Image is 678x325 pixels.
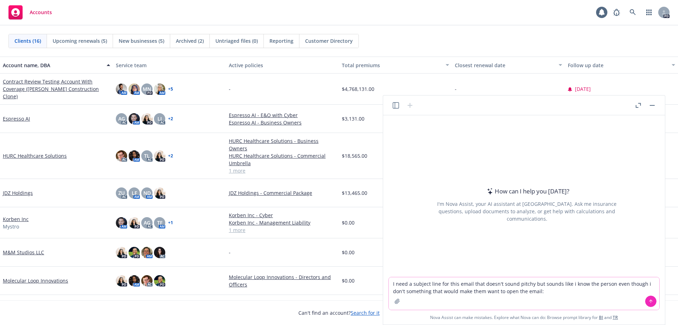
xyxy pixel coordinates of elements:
[226,57,339,74] button: Active policies
[455,85,457,93] span: -
[116,62,223,69] div: Service team
[428,200,626,222] div: I'm Nova Assist, your AI assistant at [GEOGRAPHIC_DATA]. Ask me insurance questions, upload docum...
[157,219,162,226] span: TF
[116,275,127,286] img: photo
[129,217,140,228] img: photo
[154,187,165,199] img: photo
[141,247,153,258] img: photo
[351,309,380,316] a: Search for it
[129,275,140,286] img: photo
[144,219,150,226] span: AG
[229,152,336,167] a: HURC Healthcare Solutions - Commercial Umbrella
[229,62,336,69] div: Active policies
[129,150,140,162] img: photo
[229,219,336,226] a: Korben Inc - Management Liability
[168,87,173,91] a: + 5
[389,277,659,310] textarea: I need a subject line for this email that doesn't sound pitchy but sounds like i know the person ...
[113,57,226,74] button: Service team
[119,37,164,45] span: New businesses (5)
[642,5,656,19] a: Switch app
[455,62,554,69] div: Closest renewal date
[3,78,110,100] a: Contract Review Testing Account With Coverage ([PERSON_NAME] Construction Clone)
[342,115,364,122] span: $3,131.00
[154,247,165,258] img: photo
[168,221,173,225] a: + 1
[575,85,591,93] span: [DATE]
[229,249,231,256] span: -
[144,152,150,159] span: TL
[6,2,55,22] a: Accounts
[3,152,67,159] a: HURC Healthcare Solutions
[141,113,153,124] img: photo
[3,249,44,256] a: M&M Studios LLC
[116,150,127,162] img: photo
[154,275,165,286] img: photo
[229,119,336,126] a: Espresso AI - Business Owners
[116,247,127,258] img: photo
[342,219,355,226] span: $0.00
[3,62,102,69] div: Account name, DBA
[609,5,624,19] a: Report a Bug
[168,154,173,158] a: + 2
[129,247,140,258] img: photo
[30,10,52,15] span: Accounts
[568,62,667,69] div: Follow up date
[116,83,127,95] img: photo
[3,277,68,284] a: Molecular Loop Innovations
[141,275,153,286] img: photo
[229,211,336,219] a: Korben Inc - Cyber
[229,226,336,234] a: 1 more
[53,37,107,45] span: Upcoming renewals (5)
[613,314,618,320] a: TR
[157,115,162,122] span: LI
[118,189,125,197] span: ZU
[430,310,618,325] span: Nova Assist can make mistakes. Explore what Nova can do: Browse prompt library for and
[339,57,452,74] button: Total premiums
[452,57,565,74] button: Closest renewal date
[116,217,127,228] img: photo
[3,215,29,223] a: Korben Inc
[305,37,353,45] span: Customer Directory
[342,189,367,197] span: $13,465.00
[215,37,258,45] span: Untriaged files (0)
[269,37,293,45] span: Reporting
[229,111,336,119] a: Espresso AI - E&O with Cyber
[3,223,19,230] span: Mystro
[129,83,140,95] img: photo
[154,83,165,95] img: photo
[342,277,355,284] span: $0.00
[342,249,355,256] span: $0.00
[298,309,380,317] span: Can't find an account?
[176,37,204,45] span: Archived (2)
[229,167,336,174] a: 1 more
[626,5,640,19] a: Search
[154,150,165,162] img: photo
[14,37,41,45] span: Clients (16)
[342,152,367,159] span: $18,565.00
[143,189,151,197] span: ND
[342,62,441,69] div: Total premiums
[3,115,30,122] a: Espresso AI
[229,85,231,93] span: -
[168,117,173,121] a: + 2
[229,189,336,197] a: JDZ Holdings - Commercial Package
[229,137,336,152] a: HURC Healthcare Solutions - Business Owners
[129,113,140,124] img: photo
[229,273,336,288] a: Molecular Loop Innovations - Directors and Officers
[3,189,33,197] a: JDZ Holdings
[118,115,125,122] span: AG
[342,85,374,93] span: $4,768,131.00
[143,85,151,93] span: MN
[132,189,137,197] span: LF
[599,314,603,320] a: BI
[485,187,569,196] div: How can I help you [DATE]?
[565,57,678,74] button: Follow up date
